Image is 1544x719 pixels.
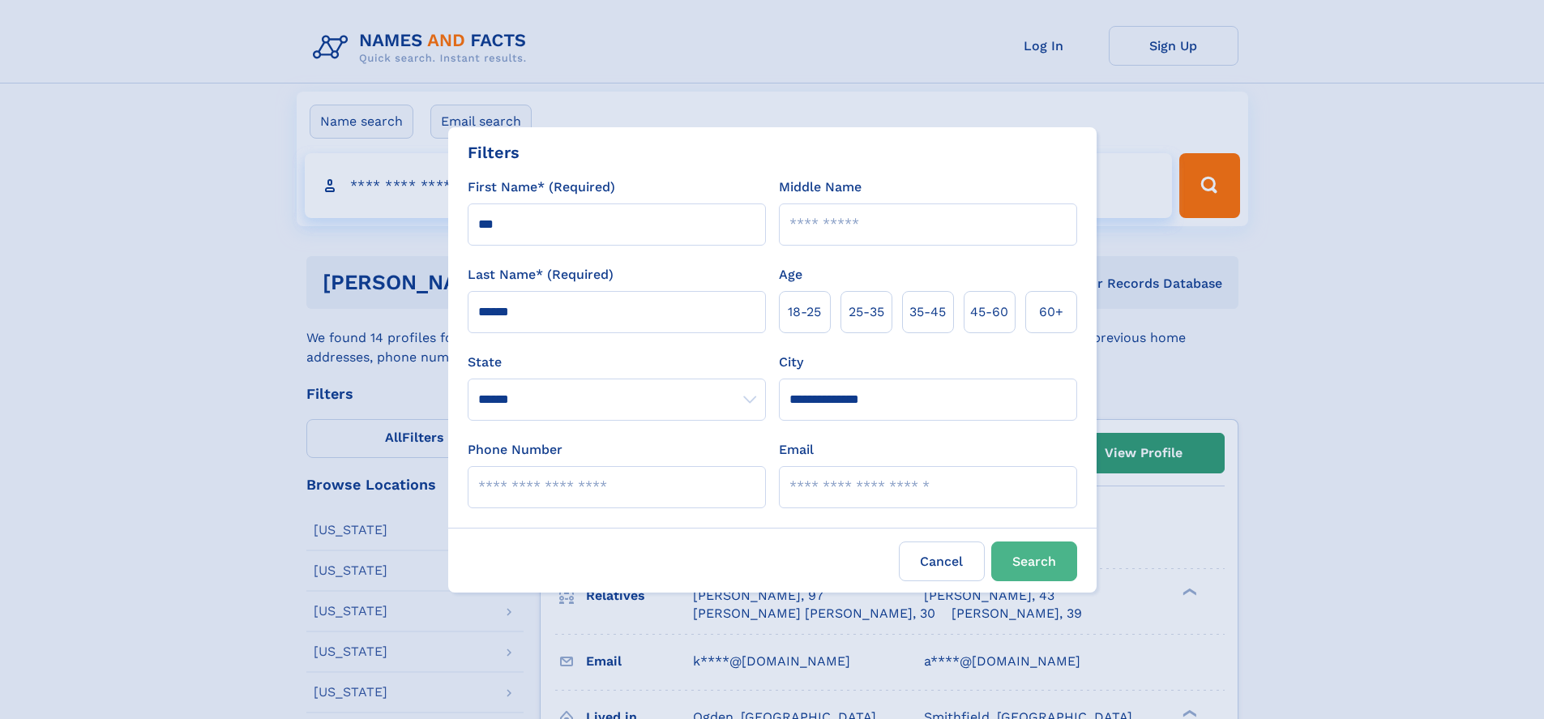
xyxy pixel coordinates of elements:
[779,353,803,372] label: City
[468,265,614,285] label: Last Name* (Required)
[909,302,946,322] span: 35‑45
[779,178,862,197] label: Middle Name
[899,541,985,581] label: Cancel
[468,440,562,460] label: Phone Number
[991,541,1077,581] button: Search
[779,440,814,460] label: Email
[1039,302,1063,322] span: 60+
[468,353,766,372] label: State
[468,140,520,165] div: Filters
[849,302,884,322] span: 25‑35
[788,302,821,322] span: 18‑25
[970,302,1008,322] span: 45‑60
[779,265,802,285] label: Age
[468,178,615,197] label: First Name* (Required)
